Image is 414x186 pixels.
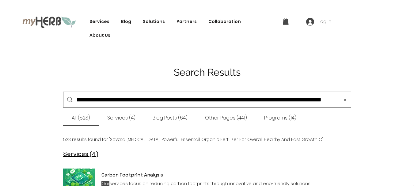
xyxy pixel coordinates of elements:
[173,16,200,27] a: Partners
[107,114,135,122] span: Services (4)
[205,16,244,27] a: Collaboration
[89,32,110,39] span: About Us
[63,110,351,126] div: Search Results
[153,114,188,122] span: Blog Posts (64)
[63,150,98,158] a: Services (4)
[22,16,76,28] img: myHerb Logo
[339,92,351,107] button: Clear search
[205,114,247,122] span: Other Pages (441)
[89,18,109,25] span: Services
[86,30,113,41] a: About Us
[86,16,112,27] a: Services
[302,16,336,28] button: Log In
[140,16,168,27] div: Solutions
[143,18,165,25] span: Solutions
[264,114,296,122] span: Programs (14)
[177,18,197,25] span: Partners
[86,16,276,41] nav: Site
[121,18,131,25] span: Blog
[63,137,323,143] h2: 523 results found for "Sovata [MEDICAL_DATA], Powerful Essentail Organic Fertilizer For Overall H...
[174,66,241,78] span: Search Results
[118,16,134,27] a: Blog
[72,114,90,122] span: All (523)
[73,92,339,107] input: Site search
[316,19,333,25] span: Log In
[101,172,163,178] a: Carbon Footprint Analysis
[208,18,241,25] span: Collaboration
